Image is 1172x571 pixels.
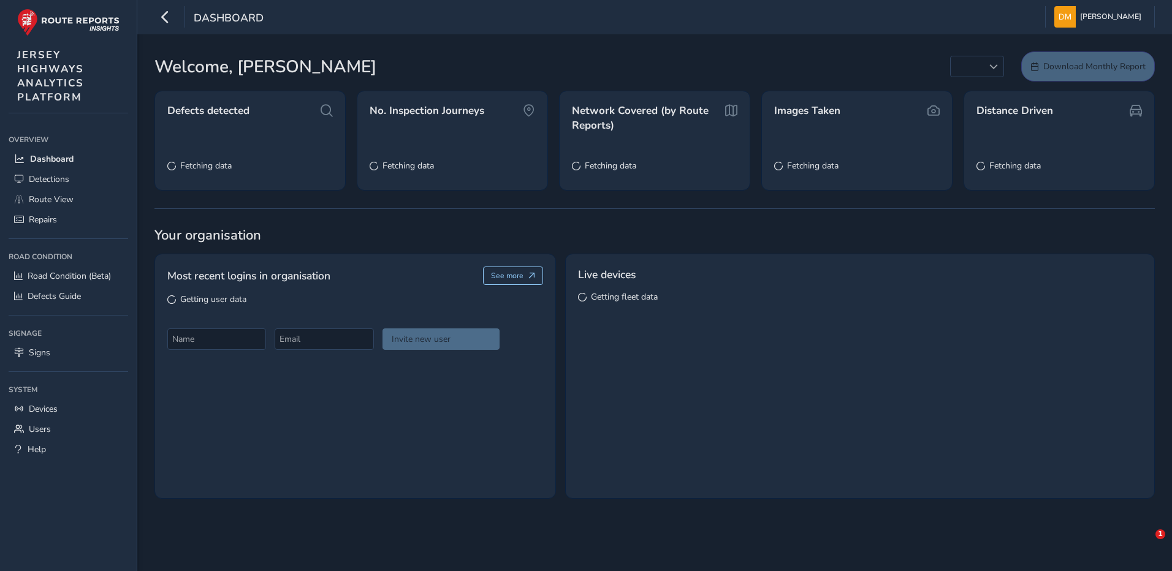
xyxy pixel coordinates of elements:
span: 1 [1155,529,1165,539]
span: Road Condition (Beta) [28,270,111,282]
div: System [9,380,128,399]
span: Getting user data [180,293,246,305]
span: Detections [29,173,69,185]
a: Defects Guide [9,286,128,306]
a: Devices [9,399,128,419]
span: Most recent logins in organisation [167,268,330,284]
img: diamond-layout [1054,6,1076,28]
span: Defects detected [167,104,249,118]
span: Users [29,423,51,435]
span: Help [28,444,46,455]
span: Welcome, [PERSON_NAME] [154,54,376,80]
span: [PERSON_NAME] [1080,6,1141,28]
span: Fetching data [382,160,434,172]
span: Repairs [29,214,57,225]
a: Signs [9,342,128,363]
span: Your organisation [154,226,1155,244]
span: No. Inspection Journeys [370,104,484,118]
span: Images Taken [774,104,840,118]
div: Road Condition [9,248,128,266]
a: Repairs [9,210,128,230]
img: rr logo [17,9,120,36]
span: Network Covered (by Route Reports) [572,104,721,132]
span: Defects Guide [28,290,81,302]
span: Live devices [578,267,636,282]
input: Email [275,328,373,350]
span: Fetching data [787,160,839,172]
iframe: Intercom live chat [1130,529,1160,559]
button: [PERSON_NAME] [1054,6,1146,28]
span: Signs [29,347,50,358]
span: Dashboard [30,153,74,165]
span: Fetching data [989,160,1041,172]
a: Detections [9,169,128,189]
span: Dashboard [194,10,264,28]
span: Route View [29,194,74,205]
span: JERSEY HIGHWAYS ANALYTICS PLATFORM [17,48,84,104]
span: Distance Driven [976,104,1053,118]
a: Road Condition (Beta) [9,266,128,286]
span: Getting fleet data [591,291,658,303]
a: Users [9,419,128,439]
button: See more [483,267,544,285]
span: Fetching data [585,160,636,172]
a: Dashboard [9,149,128,169]
span: Devices [29,403,58,415]
span: Fetching data [180,160,232,172]
div: Overview [9,130,128,149]
a: Route View [9,189,128,210]
span: See more [491,271,523,281]
div: Signage [9,324,128,342]
a: Help [9,439,128,459]
input: Name [167,328,266,350]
